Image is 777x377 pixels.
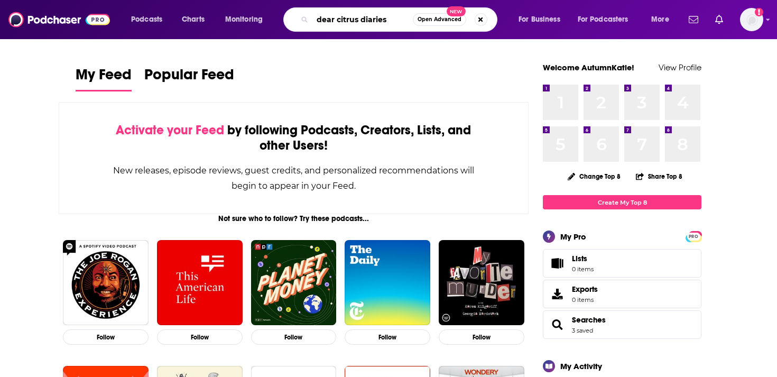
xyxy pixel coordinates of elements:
span: Lists [572,254,594,263]
div: Search podcasts, credits, & more... [293,7,507,32]
a: Show notifications dropdown [684,11,702,29]
button: Follow [439,329,524,345]
span: Exports [572,284,598,294]
img: Podchaser - Follow, Share and Rate Podcasts [8,10,110,30]
a: Show notifications dropdown [711,11,727,29]
span: Activate your Feed [116,122,224,138]
div: My Activity [560,361,602,371]
button: Follow [345,329,430,345]
div: My Pro [560,232,586,242]
a: Searches [547,317,568,332]
div: by following Podcasts, Creators, Lists, and other Users! [112,123,475,153]
span: Open Advanced [418,17,461,22]
div: New releases, episode reviews, guest credits, and personalized recommendations will begin to appe... [112,163,475,194]
button: Follow [251,329,337,345]
span: 0 items [572,296,598,304]
img: The Daily [345,240,430,326]
span: Lists [572,254,587,263]
a: Popular Feed [144,66,234,91]
a: Exports [543,280,701,308]
span: For Podcasters [578,12,628,27]
button: Follow [157,329,243,345]
img: User Profile [740,8,763,31]
button: Share Top 8 [635,166,683,187]
span: My Feed [76,66,132,90]
span: Exports [547,287,568,301]
button: open menu [571,11,644,28]
span: Monitoring [225,12,263,27]
input: Search podcasts, credits, & more... [312,11,413,28]
a: Welcome AutumnKatie! [543,62,634,72]
span: More [651,12,669,27]
span: PRO [687,233,700,241]
button: Show profile menu [740,8,763,31]
span: New [447,6,466,16]
button: Open AdvancedNew [413,13,466,26]
span: 0 items [572,265,594,273]
span: Searches [543,310,701,339]
a: PRO [687,232,700,240]
svg: Add a profile image [755,8,763,16]
a: View Profile [659,62,701,72]
span: Logged in as AutumnKatie [740,8,763,31]
button: open menu [218,11,276,28]
img: The Joe Rogan Experience [63,240,149,326]
span: Podcasts [131,12,162,27]
span: Popular Feed [144,66,234,90]
a: Searches [572,315,606,325]
img: Planet Money [251,240,337,326]
a: My Feed [76,66,132,91]
button: open menu [124,11,176,28]
a: Charts [175,11,211,28]
button: open menu [644,11,682,28]
a: 3 saved [572,327,593,334]
button: Follow [63,329,149,345]
button: open menu [511,11,573,28]
span: Lists [547,256,568,271]
a: Create My Top 8 [543,195,701,209]
a: Lists [543,249,701,278]
span: Charts [182,12,205,27]
img: My Favorite Murder with Karen Kilgariff and Georgia Hardstark [439,240,524,326]
span: For Business [519,12,560,27]
img: This American Life [157,240,243,326]
div: Not sure who to follow? Try these podcasts... [59,214,529,223]
button: Change Top 8 [561,170,627,183]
